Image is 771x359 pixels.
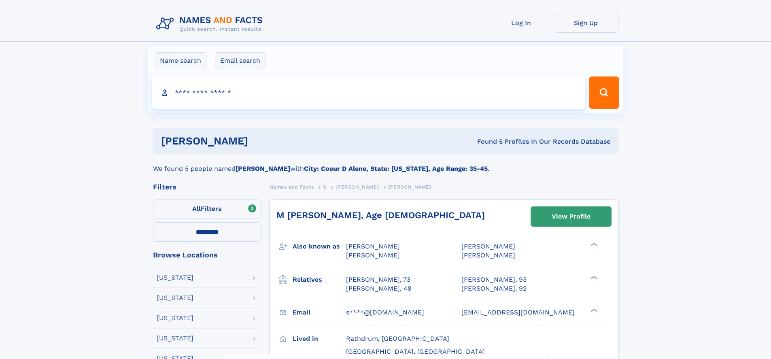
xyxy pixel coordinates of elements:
[215,52,265,69] label: Email search
[157,295,193,301] div: [US_STATE]
[153,154,618,174] div: We found 5 people named with .
[489,13,554,33] a: Log In
[276,210,485,220] a: M [PERSON_NAME], Age [DEMOGRAPHIC_DATA]
[157,274,193,281] div: [US_STATE]
[588,275,598,280] div: ❯
[461,251,515,259] span: [PERSON_NAME]
[153,200,261,219] label: Filters
[461,242,515,250] span: [PERSON_NAME]
[461,275,527,284] a: [PERSON_NAME], 93
[388,184,431,190] span: [PERSON_NAME]
[304,165,488,172] b: City: Coeur D Alene, State: [US_STATE], Age Range: 35-45
[152,76,586,109] input: search input
[346,348,485,355] span: [GEOGRAPHIC_DATA], [GEOGRAPHIC_DATA]
[336,182,379,192] a: [PERSON_NAME]
[236,165,290,172] b: [PERSON_NAME]
[270,182,314,192] a: Names and Facts
[346,284,412,293] a: [PERSON_NAME], 48
[461,284,527,293] a: [PERSON_NAME], 92
[293,306,346,319] h3: Email
[346,251,400,259] span: [PERSON_NAME]
[588,308,598,313] div: ❯
[293,332,346,346] h3: Lived in
[153,251,261,259] div: Browse Locations
[589,76,619,109] button: Search Button
[554,13,618,33] a: Sign Up
[346,242,400,250] span: [PERSON_NAME]
[157,335,193,342] div: [US_STATE]
[588,242,598,247] div: ❯
[346,275,410,284] a: [PERSON_NAME], 73
[346,335,449,342] span: Rathdrum, [GEOGRAPHIC_DATA]
[293,273,346,287] h3: Relatives
[363,137,610,146] div: Found 5 Profiles In Our Records Database
[157,315,193,321] div: [US_STATE]
[552,207,590,226] div: View Profile
[293,240,346,253] h3: Also known as
[323,184,327,190] span: S
[153,183,261,191] div: Filters
[155,52,206,69] label: Name search
[323,182,327,192] a: S
[461,308,575,316] span: [EMAIL_ADDRESS][DOMAIN_NAME]
[336,184,379,190] span: [PERSON_NAME]
[161,136,363,146] h1: [PERSON_NAME]
[531,207,611,226] a: View Profile
[153,13,270,35] img: Logo Names and Facts
[192,205,201,212] span: All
